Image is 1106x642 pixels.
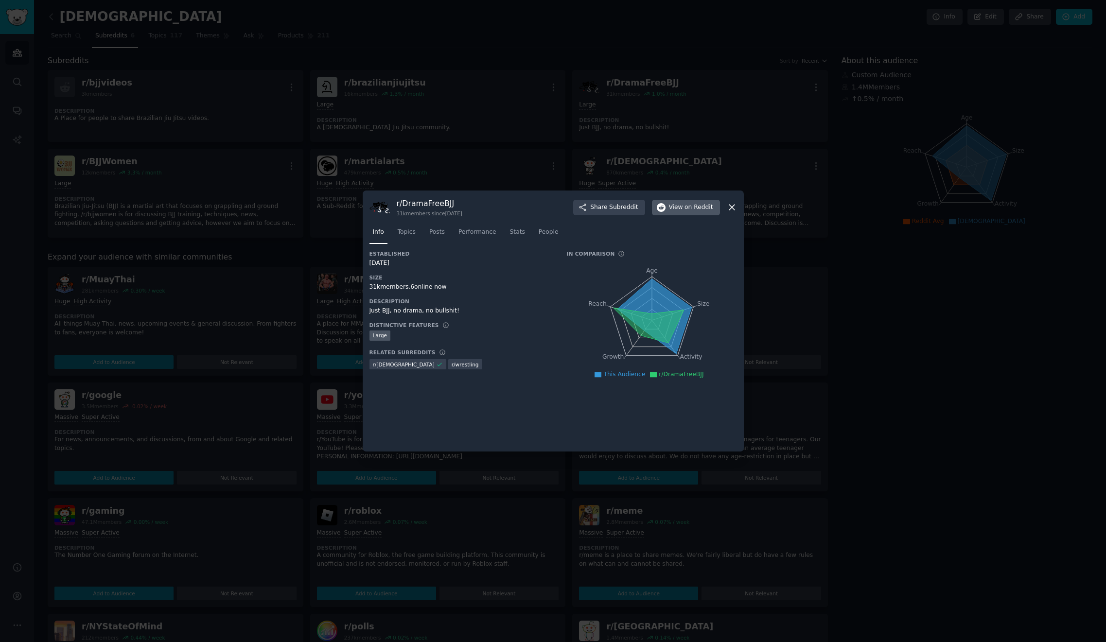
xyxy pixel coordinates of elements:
[394,225,419,244] a: Topics
[507,225,528,244] a: Stats
[652,200,720,215] button: Viewon Reddit
[398,228,416,237] span: Topics
[458,228,496,237] span: Performance
[369,225,387,244] a: Info
[369,298,553,305] h3: Description
[369,197,390,218] img: DramaFreeBJJ
[573,200,645,215] button: ShareSubreddit
[539,228,559,237] span: People
[590,203,638,212] span: Share
[697,300,709,307] tspan: Size
[369,250,553,257] h3: Established
[535,225,562,244] a: People
[429,228,445,237] span: Posts
[373,361,435,368] span: r/ [DEMOGRAPHIC_DATA]
[680,353,702,360] tspan: Activity
[669,203,713,212] span: View
[602,353,624,360] tspan: Growth
[369,322,439,329] h3: Distinctive Features
[603,371,645,378] span: This Audience
[510,228,525,237] span: Stats
[588,300,607,307] tspan: Reach
[455,225,500,244] a: Performance
[373,228,384,237] span: Info
[659,371,703,378] span: r/DramaFreeBJJ
[369,349,436,356] h3: Related Subreddits
[397,210,462,217] div: 31k members since [DATE]
[685,203,713,212] span: on Reddit
[369,283,553,292] div: 31k members, 6 online now
[452,361,479,368] span: r/ wrestling
[369,259,553,268] div: [DATE]
[567,250,615,257] h3: In Comparison
[609,203,638,212] span: Subreddit
[369,307,553,315] div: Just BJJ, no drama, no bullshit!
[646,267,658,274] tspan: Age
[369,330,391,341] div: Large
[369,274,553,281] h3: Size
[397,198,462,208] h3: r/ DramaFreeBJJ
[426,225,448,244] a: Posts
